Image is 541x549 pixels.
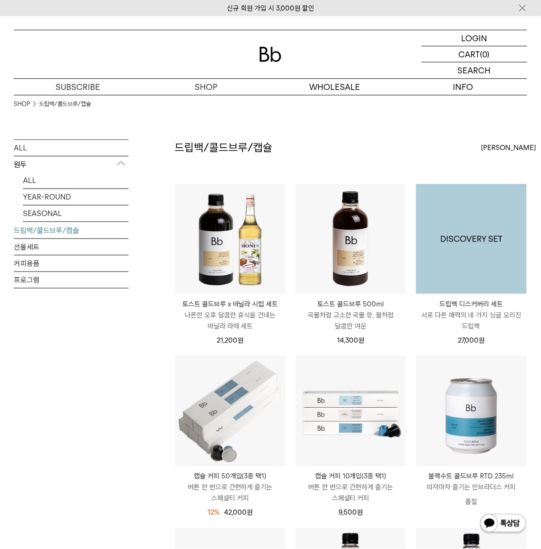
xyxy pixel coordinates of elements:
a: 드립백 디스커버리 세트 [416,184,527,294]
span: 원 [247,509,253,517]
img: 1000001174_add2_035.jpg [416,184,527,294]
p: 드립백 디스커버리 세트 [416,299,527,310]
a: 드립백 디스커버리 세트 서로 다른 매력의 네 가지 싱글 오리진 드립백 [416,299,527,332]
img: 로고 [259,47,282,62]
p: (0) [480,46,490,62]
span: 원 [357,509,363,517]
p: 버튼 한 번으로 간편하게 즐기는 스페셜티 커피 [296,482,406,504]
a: SHOP [142,79,271,95]
p: CART [459,46,480,62]
p: 곡물처럼 고소한 곡물 향, 꿀처럼 달콤한 여운 [296,310,406,332]
a: SUBSCRIBE [14,79,142,95]
p: 나른한 오후 달콤한 휴식을 건네는 바닐라 라떼 세트 [175,310,286,332]
p: LOGIN [462,30,488,46]
a: CART (0) [422,46,527,62]
img: 블랙수트 콜드브루 RTD 235ml [416,356,527,466]
p: WHOLESALE [270,79,399,95]
a: 선물세트 [14,239,129,255]
p: 버튼 한 번으로 간편하게 즐기는 스페셜티 커피 [175,482,286,504]
a: 프로그램 [14,272,129,288]
a: 커피용품 [14,255,129,272]
a: YEAR-ROUND [23,189,129,205]
img: 카카오톡 채널 1:1 채팅 버튼 [479,513,527,535]
p: 캡슐 커피 50개입(3종 택1) [175,471,286,482]
a: 토스트 콜드브루 500ml 곡물처럼 고소한 곡물 향, 꿀처럼 달콤한 여운 [296,299,406,332]
span: 27,000 [458,336,485,344]
a: 드립백/콜드브루/캡슐 [39,100,91,109]
a: ALL [23,172,129,189]
img: 토스트 콜드브루 500ml [296,184,406,294]
h2: 드립백/콜드브루/캡슐 [175,140,272,155]
p: 원두 [14,156,129,173]
img: 캡슐 커피 10개입(3종 택1) [296,356,406,466]
a: ALL [14,140,129,156]
span: 42,000 [224,509,253,517]
a: LOGIN [422,30,527,46]
a: 드립백/콜드브루/캡슐 [14,222,129,238]
span: 14,300 [337,336,364,344]
span: [PERSON_NAME] [481,142,536,153]
p: 서로 다른 매력의 네 가지 싱글 오리진 드립백 [416,310,527,332]
img: 캡슐 커피 50개입(3종 택1) [175,356,286,466]
p: 토스트 콜드브루 x 바닐라 시럽 세트 [175,299,286,310]
p: SEARCH [458,62,491,78]
p: 토스트 콜드브루 500ml [296,299,406,310]
p: 블랙수트 콜드브루 RTD 235ml [416,471,527,482]
a: 신규 회원 가입 시 3,000원 할인 [227,4,314,12]
a: SHOP [14,100,30,109]
div: 12% [208,507,220,518]
a: 캡슐 커피 50개입(3종 택1) 버튼 한 번으로 간편하게 즐기는 스페셜티 커피 [175,471,286,504]
img: 토스트 콜드브루 x 바닐라 시럽 세트 [175,184,286,294]
span: 원 [479,336,485,344]
span: 원 [358,336,364,344]
span: 원 [237,336,243,344]
span: 21,200 [217,336,243,344]
span: 9,500 [338,509,363,517]
p: 품절 [416,493,527,511]
a: 블랙수트 콜드브루 RTD 235ml 따자마자 즐기는 빈브라더스 커피 [416,471,527,493]
p: 캡슐 커피 10개입(3종 택1) [296,471,406,482]
a: 캡슐 커피 10개입(3종 택1) 버튼 한 번으로 간편하게 즐기는 스페셜티 커피 [296,471,406,504]
p: INFO [399,79,528,95]
p: 따자마자 즐기는 빈브라더스 커피 [416,482,527,493]
a: 토스트 콜드브루 x 바닐라 시럽 세트 나른한 오후 달콤한 휴식을 건네는 바닐라 라떼 세트 [175,299,286,332]
a: SEASONAL [23,205,129,222]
